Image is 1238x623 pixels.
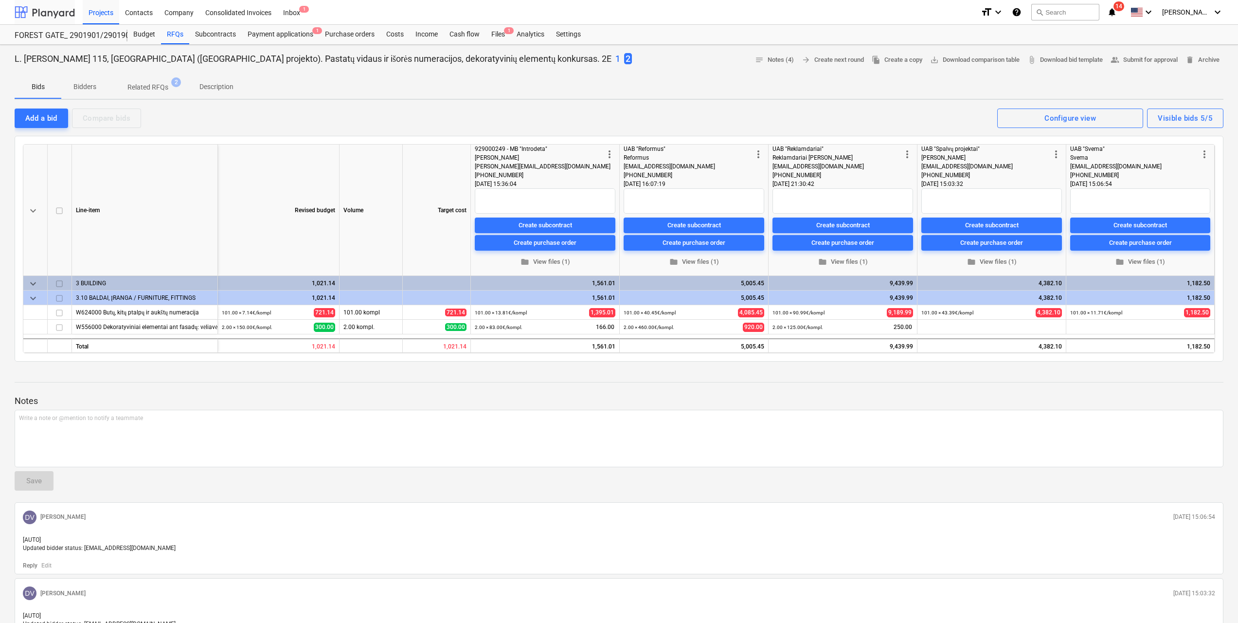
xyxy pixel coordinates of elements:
span: people_alt [1111,55,1119,64]
a: Purchase orders [319,25,380,44]
span: Download bid template [1027,55,1103,66]
div: 1,021.14 [218,338,340,353]
span: 166.00 [595,323,615,331]
button: Configure view [997,109,1143,128]
a: Files1 [485,25,511,44]
span: edit [921,324,929,331]
button: View files (1) [475,255,615,270]
div: Create subcontract [965,220,1019,231]
span: edit [1070,324,1078,331]
div: Chat Widget [1189,576,1238,623]
div: 9,439.99 [769,338,917,353]
span: 300.00 [314,323,335,332]
div: 5,005.45 [624,276,764,291]
p: L. [PERSON_NAME] 115, [GEOGRAPHIC_DATA] ([GEOGRAPHIC_DATA] projekto). Pastatų vidaus ir išorės nu... [15,53,611,65]
div: 9,439.99 [772,276,913,291]
div: 4,382.10 [917,338,1066,353]
span: 300.00 [445,323,466,331]
div: + [615,298,625,308]
span: [EMAIL_ADDRESS][DOMAIN_NAME] [921,163,1013,170]
div: W556000 Dekoratyviniai elementai ant fasadų: vėliavėlės laikiklis, namo nr. [76,320,214,334]
div: FOREST GATE_ 2901901/2901902/2901903 [15,31,116,41]
span: Notes (4) [755,55,794,66]
small: 2.00 × 83.00€ / kompl. [475,325,522,330]
p: Reply [23,562,37,570]
div: [PHONE_NUMBER] [1070,171,1199,180]
a: RFQs [161,25,189,44]
span: DV [25,589,34,597]
span: edit [1070,309,1078,317]
small: 2.00 × 0.00€ / kompl. [921,325,966,330]
span: folder [669,257,678,266]
div: W624000 Butų, kitų ptalpų ir aukštų numeracija [76,305,214,319]
button: Create purchase order [624,235,764,251]
div: 4,382.10 [921,276,1062,291]
button: Create subcontract [921,218,1062,233]
span: DV [25,513,34,521]
span: folder [520,257,529,266]
span: [PERSON_NAME][EMAIL_ADDRESS][DOMAIN_NAME] [475,163,610,170]
div: UAB "Reformus" [624,145,753,153]
button: Archive [1182,53,1223,68]
button: Notes (4) [751,53,798,68]
span: 0.00 [1048,323,1062,331]
div: Visible bids 5/5 [1158,112,1213,125]
div: + [764,313,774,323]
div: [DATE] 21:30:42 [772,180,913,188]
button: Create subcontract [624,218,764,233]
span: 250.00 [893,323,913,331]
span: delete [1185,55,1194,64]
a: Download bid template [1023,53,1107,68]
button: View files (1) [1070,255,1210,270]
span: [EMAIL_ADDRESS][DOMAIN_NAME] [772,163,864,170]
div: Create subcontract [667,220,721,231]
small: 101.00 × 11.71€ / kompl [1070,310,1122,315]
span: 4,382.10 [1036,308,1062,317]
span: 1,395.01 [589,308,615,317]
i: Knowledge base [1012,6,1022,18]
div: + [1210,298,1220,308]
div: 1,182.50 [1070,276,1210,291]
i: format_size [981,6,992,18]
p: Bids [26,82,50,92]
small: 101.00 × 43.39€ / kompl [921,310,973,315]
span: 1 [504,27,514,34]
span: View files (1) [479,257,611,268]
span: Create a copy [872,55,922,66]
span: 9,189.99 [887,308,913,317]
span: folder [818,257,827,266]
div: [DATE] 15:06:54 [1070,180,1210,188]
div: Files [485,25,511,44]
div: 1,182.50 [1070,291,1210,305]
span: more_vert [604,148,615,160]
div: Reformus [624,153,753,162]
div: Analytics [511,25,550,44]
div: + [1210,313,1220,323]
div: [PERSON_NAME] [475,153,604,162]
p: Edit [41,562,52,570]
div: [PHONE_NUMBER] [772,171,901,180]
a: Settings [550,25,587,44]
p: [PERSON_NAME] [40,513,86,521]
i: keyboard_arrow_down [1212,6,1223,18]
span: 4,085.45 [738,308,764,317]
div: 9,439.99 [772,291,913,305]
div: Line-item [72,145,218,276]
div: + [1062,313,1072,323]
button: Add a bid [15,109,68,128]
div: Target cost [403,145,471,276]
p: [PERSON_NAME] [40,589,86,598]
a: Cash flow [444,25,485,44]
button: Create subcontract [772,218,913,233]
small: 2.00 × 150.00€ / kompl. [222,325,272,330]
span: edit [772,324,780,331]
button: Visible bids 5/5 [1147,109,1223,128]
div: Create purchase order [514,237,576,248]
div: 5,005.45 [624,291,764,305]
div: + [764,298,774,308]
i: notifications [1107,6,1117,18]
div: Revised budget [218,145,340,276]
button: Create purchase order [772,235,913,251]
